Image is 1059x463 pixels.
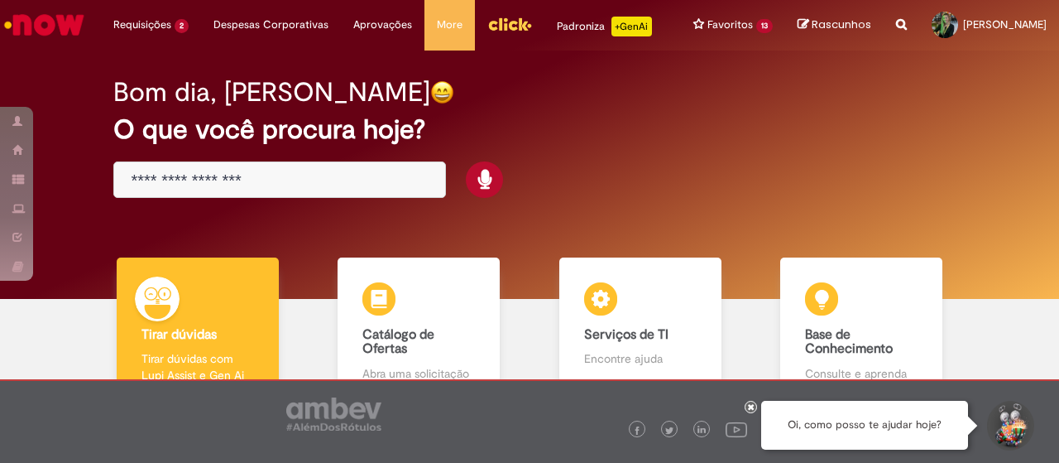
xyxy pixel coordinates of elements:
[756,19,773,33] span: 13
[113,115,945,144] h2: O que você procura hoje?
[430,80,454,104] img: happy-face.png
[213,17,328,33] span: Despesas Corporativas
[761,401,968,450] div: Oi, como posso te ajudar hoje?
[141,350,254,383] p: Tirar dúvidas com Lupi Assist e Gen Ai
[798,17,871,33] a: Rascunhos
[584,326,668,343] b: Serviços de TI
[362,326,434,358] b: Catálogo de Ofertas
[726,418,747,440] img: logo_footer_youtube.png
[286,398,381,431] img: logo_footer_ambev_rotulo_gray.png
[309,258,530,401] a: Catálogo de Ofertas Abra uma solicitação
[113,78,430,107] h2: Bom dia, [PERSON_NAME]
[529,258,751,401] a: Serviços de TI Encontre ajuda
[633,427,641,435] img: logo_footer_facebook.png
[362,365,475,382] p: Abra uma solicitação
[175,19,189,33] span: 2
[353,17,412,33] span: Aprovações
[113,17,171,33] span: Requisições
[487,12,532,36] img: click_logo_yellow_360x200.png
[985,401,1034,451] button: Iniciar Conversa de Suporte
[805,326,893,358] b: Base de Conhecimento
[751,258,973,401] a: Base de Conhecimento Consulte e aprenda
[611,17,652,36] p: +GenAi
[812,17,871,32] span: Rascunhos
[707,17,753,33] span: Favoritos
[437,17,462,33] span: More
[584,350,697,367] p: Encontre ajuda
[805,365,918,382] p: Consulte e aprenda
[697,426,706,436] img: logo_footer_linkedin.png
[2,8,87,41] img: ServiceNow
[665,427,673,435] img: logo_footer_twitter.png
[87,258,309,401] a: Tirar dúvidas Tirar dúvidas com Lupi Assist e Gen Ai
[963,17,1047,31] span: [PERSON_NAME]
[141,326,217,343] b: Tirar dúvidas
[557,17,652,36] div: Padroniza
